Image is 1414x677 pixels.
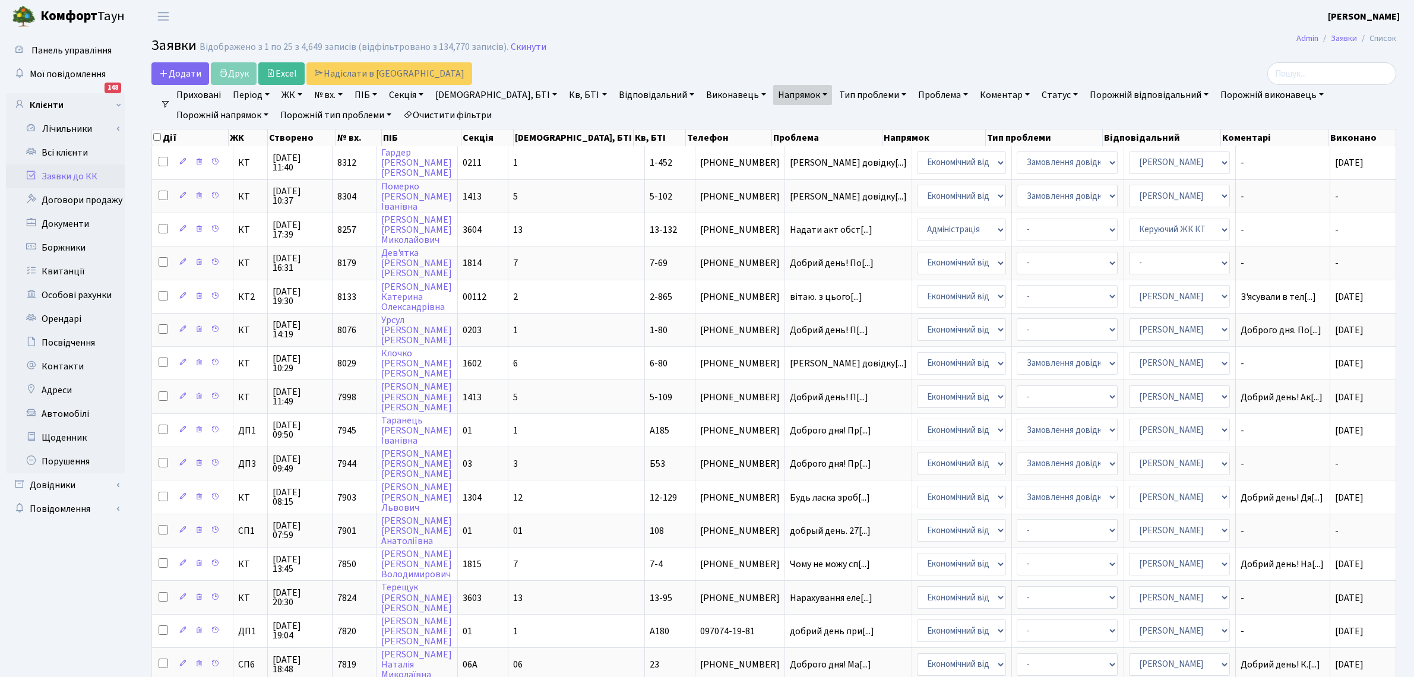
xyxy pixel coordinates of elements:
[790,591,872,605] span: Нарахування еле[...]
[151,62,209,85] a: Додати
[14,117,125,141] a: Лічильники
[273,153,327,172] span: [DATE] 11:40
[790,257,874,270] span: Добрий день! По[...]
[790,625,874,638] span: добрий день при[...]
[6,378,125,402] a: Адреси
[790,558,870,571] span: Чому не можу сп[...]
[700,158,780,167] span: [PHONE_NUMBER]
[790,457,871,470] span: Доброго дня! Пр[...]
[614,85,699,105] a: Відповідальний
[6,497,125,521] a: Повідомлення
[513,625,518,638] span: 1
[700,426,780,435] span: [PHONE_NUMBER]
[228,85,274,105] a: Період
[513,591,523,605] span: 13
[1335,357,1364,370] span: [DATE]
[463,658,477,671] span: 06А
[381,414,452,447] a: Таранець[PERSON_NAME]Іванівна
[913,85,973,105] a: Проблема
[1335,591,1364,605] span: [DATE]
[1335,223,1339,236] span: -
[238,359,262,368] span: КТ
[337,190,356,203] span: 8304
[1335,658,1364,671] span: [DATE]
[238,526,262,536] span: СП1
[834,85,911,105] a: Тип проблеми
[277,85,307,105] a: ЖК
[238,393,262,402] span: КТ
[650,257,668,270] span: 7-69
[238,258,262,268] span: КТ
[273,387,327,406] span: [DATE] 11:49
[381,381,452,414] a: [PERSON_NAME][PERSON_NAME][PERSON_NAME]
[273,186,327,205] span: [DATE] 10:37
[1241,491,1323,504] span: Добрий день! Дя[...]
[337,357,356,370] span: 8029
[790,156,907,169] span: [PERSON_NAME] довідку[...]
[6,426,125,450] a: Щоденник
[1335,290,1364,303] span: [DATE]
[1328,10,1400,24] a: [PERSON_NAME]
[1241,593,1325,603] span: -
[273,454,327,473] span: [DATE] 09:49
[463,391,482,404] span: 1413
[1335,190,1339,203] span: -
[700,493,780,502] span: [PHONE_NUMBER]
[463,457,472,470] span: 03
[650,190,672,203] span: 5-102
[6,141,125,164] a: Всі клієнти
[513,491,523,504] span: 12
[105,83,121,93] div: 148
[337,324,356,337] span: 8076
[40,7,97,26] b: Комфорт
[276,105,396,125] a: Порожній тип проблеми
[790,424,871,437] span: Доброго дня! Пр[...]
[381,180,452,213] a: Померко[PERSON_NAME]Іванівна
[700,593,780,603] span: [PHONE_NUMBER]
[1241,192,1325,201] span: -
[513,156,518,169] span: 1
[258,62,305,85] a: Excel
[337,223,356,236] span: 8257
[152,129,229,146] th: Дії
[381,246,452,280] a: Дев'ятка[PERSON_NAME][PERSON_NAME]
[463,491,482,504] span: 1304
[790,223,872,236] span: Надати акт обст[...]
[30,68,106,81] span: Мої повідомлення
[1241,225,1325,235] span: -
[6,473,125,497] a: Довідники
[273,220,327,239] span: [DATE] 17:39
[700,627,780,636] span: 097074-19-81
[1328,10,1400,23] b: [PERSON_NAME]
[384,85,428,105] a: Секція
[337,524,356,537] span: 7901
[513,524,523,537] span: 01
[6,93,125,117] a: Клієнти
[790,357,907,370] span: [PERSON_NAME] довідку[...]
[350,85,382,105] a: ПІБ
[1241,459,1325,469] span: -
[513,457,518,470] span: 3
[6,212,125,236] a: Документи
[1241,158,1325,167] span: -
[975,85,1035,105] a: Коментар
[6,39,125,62] a: Панель управління
[1221,129,1329,146] th: Коментарі
[463,625,472,638] span: 01
[986,129,1103,146] th: Тип проблеми
[1241,290,1316,303] span: З'ясували в тел[...]
[463,591,482,605] span: 3603
[650,391,672,404] span: 5-109
[463,190,482,203] span: 1413
[513,424,518,437] span: 1
[6,164,125,188] a: Заявки до КК
[273,588,327,607] span: [DATE] 20:30
[700,225,780,235] span: [PHONE_NUMBER]
[1335,524,1339,537] span: -
[6,307,125,331] a: Орендарі
[790,491,870,504] span: Будь ласка зроб[...]
[463,156,482,169] span: 0211
[650,290,672,303] span: 2-865
[513,290,518,303] span: 2
[238,292,262,302] span: КТ2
